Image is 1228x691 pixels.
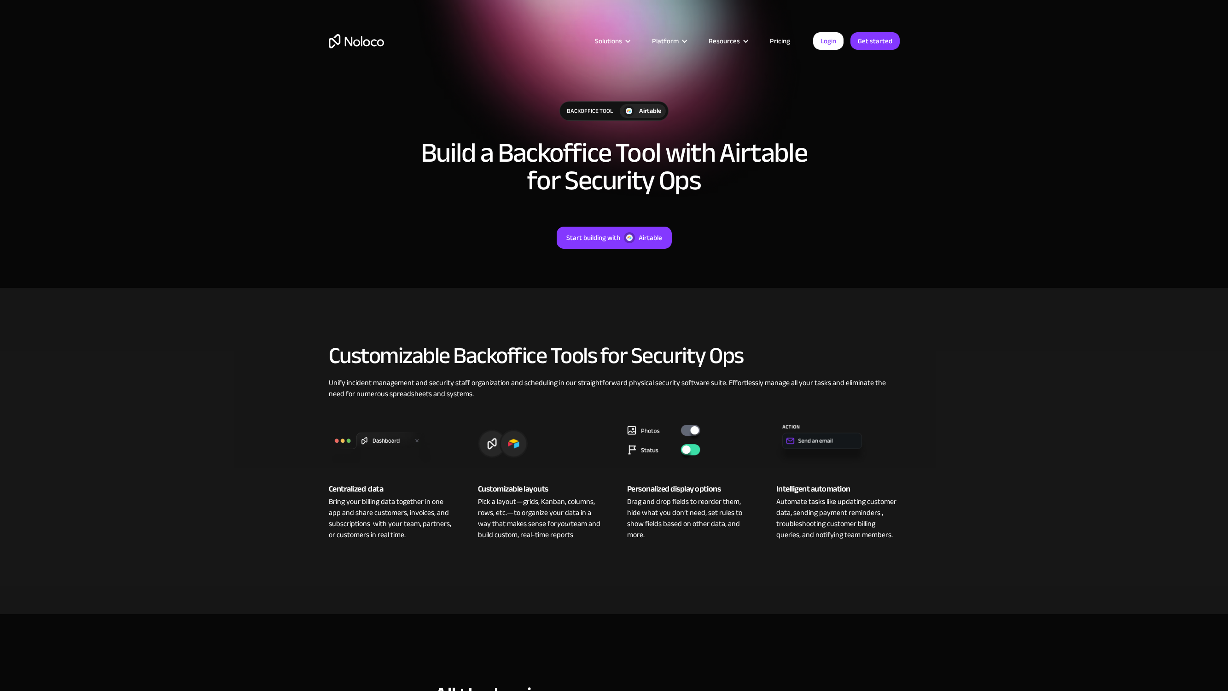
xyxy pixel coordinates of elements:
a: home [329,34,384,48]
em: your [557,517,571,531]
div: Resources [697,35,758,47]
div: Solutions [595,35,622,47]
div: Platform [640,35,697,47]
a: Login [813,32,844,50]
div: Centralized data [329,482,452,496]
div: Unify incident management and security staff organization and scheduling in our straightforward p... [329,377,900,399]
div: Resources [709,35,740,47]
div: Platform [652,35,679,47]
div: Start building with [566,232,620,244]
div: Pick a layout—grids, Kanban, columns, rows, etc.—to organize your data in a way that makes sense ... [478,496,601,540]
div: Drag and drop fields to reorder them, hide what you don’t need, set rules to show fields based on... [627,496,751,540]
a: Pricing [758,35,802,47]
div: Backoffice Tool [560,102,620,120]
div: Automate tasks like updating customer data, sending payment reminders , troubleshooting customer ... [776,496,900,540]
h2: Customizable Backoffice Tools for Security Ops [329,343,900,368]
a: Start building withAirtable [557,227,672,249]
h1: Build a Backoffice Tool with Airtable for Security Ops [407,139,821,194]
div: Airtable [639,106,661,116]
div: Airtable [639,232,662,244]
div: Customizable layouts [478,482,601,496]
div: Bring your billing data together in one app and share customers, invoices, and subscriptions with... [329,496,452,540]
div: Intelligent automation [776,482,900,496]
a: Get started [850,32,900,50]
div: Solutions [583,35,640,47]
div: Personalized display options [627,482,751,496]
